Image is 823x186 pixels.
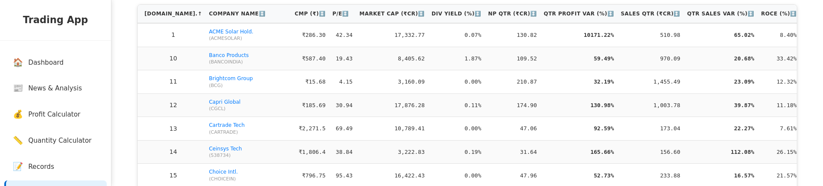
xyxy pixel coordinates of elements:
span: 📝 [13,161,23,173]
td: 1 [138,23,205,47]
td: 11 [138,70,205,94]
td: 8.40% [758,23,804,47]
td: 1,455.49 [617,70,684,94]
td: 0.00% [428,70,485,94]
span: Profit Calculator [28,110,81,120]
a: 📰News & Analysis [4,76,107,101]
th: Company Name ↕️ [205,5,291,23]
td: 10171.22% [540,23,617,47]
td: 47.06 [485,117,541,141]
td: 17,876.28 [356,93,428,117]
span: Dashboard [28,58,63,68]
td: 38.84 [329,140,356,164]
td: 92.59% [540,117,617,141]
span: ( BCG ) [209,83,288,88]
th: CMP (₹) ↕️ [291,5,329,23]
td: 0.19% [428,140,485,164]
td: 19.43 [329,47,356,70]
th: Market Cap (₹Cr) ↕️ [356,5,428,23]
td: 210.87 [485,70,541,94]
td: 13 [138,117,205,141]
td: ₹185.69 [291,93,329,117]
span: ( CHOICEIN ) [209,176,288,182]
td: 23.09% [684,70,758,94]
td: ₹286.30 [291,23,329,47]
td: 30.94 [329,93,356,117]
span: ( CARTRADE ) [209,129,288,135]
th: ROCE (%) ↕️ [758,5,804,23]
td: 1,003.78 [617,93,684,117]
td: 1.87% [428,47,485,70]
td: 20.68% [684,47,758,70]
td: 8,405.62 [356,47,428,70]
td: 31.64 [485,140,541,164]
td: 12 [138,93,205,117]
td: 39.87% [684,93,758,117]
h2: Trading App [9,13,102,27]
td: 173.04 [617,117,684,141]
span: Records [28,162,54,172]
td: 3,160.09 [356,70,428,94]
a: Cartrade Tech [209,122,244,128]
a: 📏Quantity Calculator [4,128,107,153]
td: ₹1,806.4 [291,140,329,164]
th: Div Yield (%) ↕️ [428,5,485,23]
th: [DOMAIN_NAME]. ↑ [138,5,205,23]
td: 7.61% [758,117,804,141]
a: Banco Products [209,52,249,58]
td: 3,222.83 [356,140,428,164]
td: 112.08% [684,140,758,164]
th: Qtr Sales Var (%) ↕️ [684,5,758,23]
td: 11.18% [758,93,804,117]
th: Sales Qtr (₹Cr) ↕️ [617,5,684,23]
td: 0.11% [428,93,485,117]
td: 42.34 [329,23,356,47]
td: 109.52 [485,47,541,70]
td: 14 [138,140,205,164]
td: ₹2,271.5 [291,117,329,141]
span: 📏 [13,135,23,147]
td: 10,789.41 [356,117,428,141]
td: 17,332.77 [356,23,428,47]
span: 💰 [13,108,23,121]
td: 22.27% [684,117,758,141]
td: 0.00% [428,117,485,141]
th: NP Qtr (₹Cr) ↕️ [485,5,541,23]
span: Quantity Calculator [28,136,92,146]
td: 32.19% [540,70,617,94]
span: ( CGCL ) [209,106,288,111]
span: ( ACMESOLAR ) [209,36,288,41]
td: 59.49% [540,47,617,70]
th: P/E ↕️ [329,5,356,23]
td: 174.90 [485,93,541,117]
a: ACME Solar Hold. [209,29,253,35]
td: 130.98% [540,93,617,117]
td: 4.15 [329,70,356,94]
a: 💰Profit Calculator [4,102,107,127]
a: Ceinsys Tech [209,146,242,152]
a: 🏠Dashboard [4,50,107,75]
span: ( 538734 ) [209,153,288,158]
span: News & Analysis [28,84,82,93]
td: 69.49 [329,117,356,141]
td: ₹15.68 [291,70,329,94]
a: 📝Records [4,154,107,180]
td: 26.15% [758,140,804,164]
td: 165.66% [540,140,617,164]
td: 33.42% [758,47,804,70]
td: 10 [138,47,205,70]
a: Capri Global [209,99,240,105]
a: Choice Intl. [209,169,237,175]
td: 510.98 [617,23,684,47]
td: 12.32% [758,70,804,94]
td: 130.82 [485,23,541,47]
td: 65.02% [684,23,758,47]
td: 970.09 [617,47,684,70]
td: 156.60 [617,140,684,164]
span: 🏠 [13,57,23,69]
td: ₹587.40 [291,47,329,70]
th: Qtr Profit Var (%) ↕️ [540,5,617,23]
a: Brightcom Group [209,75,252,81]
td: 0.07% [428,23,485,47]
span: 📰 [13,82,23,95]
